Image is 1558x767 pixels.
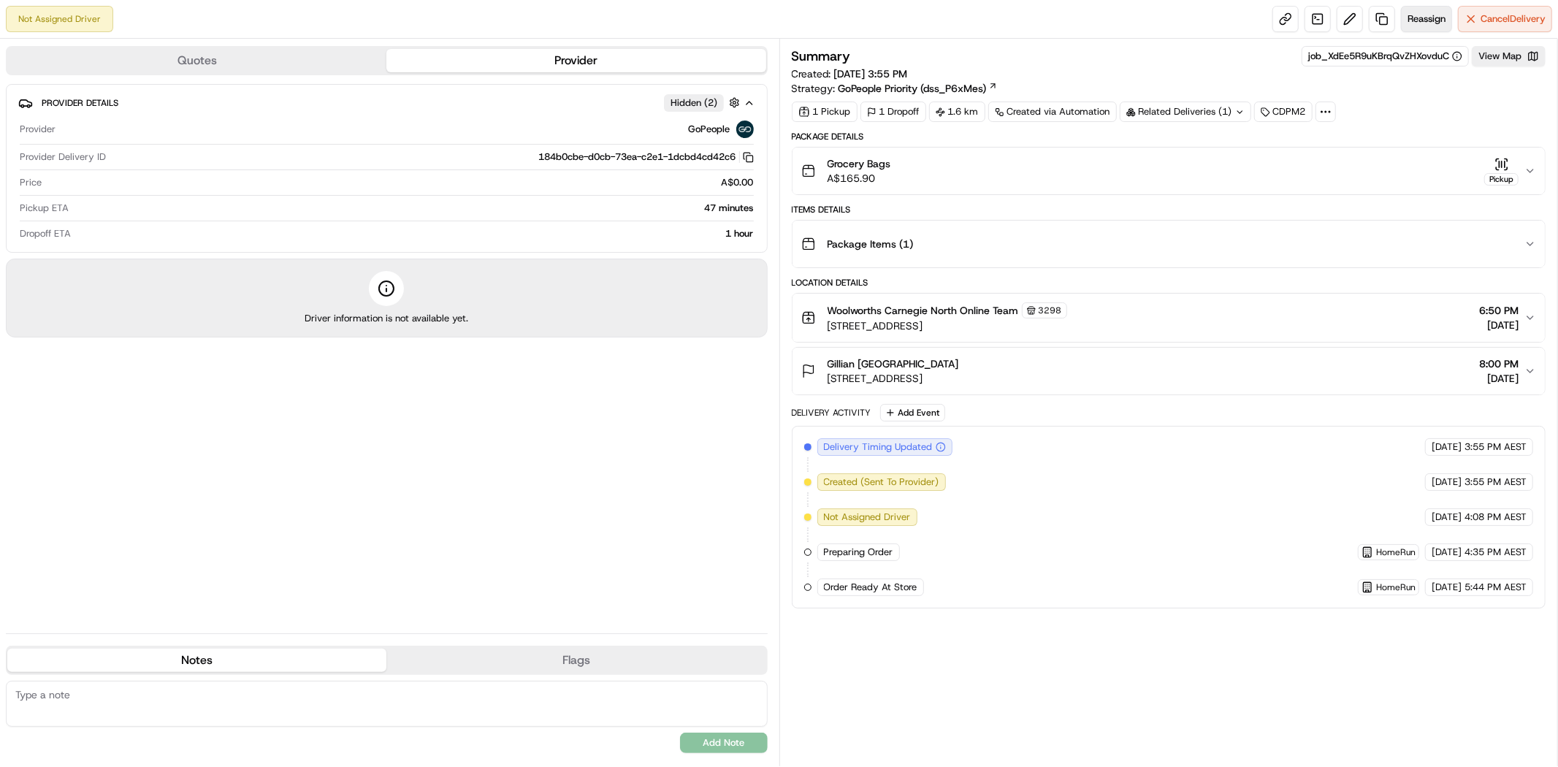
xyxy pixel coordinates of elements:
[7,49,386,72] button: Quotes
[792,204,1546,215] div: Items Details
[305,312,468,325] span: Driver information is not available yet.
[7,649,386,672] button: Notes
[792,50,851,63] h3: Summary
[1401,6,1452,32] button: Reassign
[20,150,106,164] span: Provider Delivery ID
[880,404,945,421] button: Add Event
[1465,440,1527,454] span: 3:55 PM AEST
[1465,511,1527,524] span: 4:08 PM AEST
[1432,511,1462,524] span: [DATE]
[1039,305,1062,316] span: 3298
[824,546,893,559] span: Preparing Order
[1376,546,1416,558] span: HomeRun
[793,148,1546,194] button: Grocery BagsA$165.90Pickup
[1308,50,1462,63] button: job_XdEe5R9uKBrqQvZHXovduC
[20,176,42,189] span: Price
[20,227,71,240] span: Dropoff ETA
[988,102,1117,122] a: Created via Automation
[18,91,755,115] button: Provider DetailsHidden (2)
[722,176,754,189] span: A$0.00
[386,49,765,72] button: Provider
[792,407,871,419] div: Delivery Activity
[929,102,985,122] div: 1.6 km
[828,303,1019,318] span: Woolworths Carnegie North Online Team
[1484,157,1519,186] button: Pickup
[1432,546,1462,559] span: [DATE]
[1481,12,1546,26] span: Cancel Delivery
[824,440,933,454] span: Delivery Timing Updated
[824,476,939,489] span: Created (Sent To Provider)
[20,123,56,136] span: Provider
[736,121,754,138] img: gopeople_logo.png
[1479,303,1519,318] span: 6:50 PM
[1472,46,1546,66] button: View Map
[664,94,744,112] button: Hidden (2)
[1479,371,1519,386] span: [DATE]
[792,66,908,81] span: Created:
[1458,6,1552,32] button: CancelDelivery
[386,649,765,672] button: Flags
[839,81,987,96] span: GoPeople Priority (dss_P6xMes)
[1465,546,1527,559] span: 4:35 PM AEST
[792,277,1546,289] div: Location Details
[671,96,717,110] span: Hidden ( 2 )
[1465,476,1527,489] span: 3:55 PM AEST
[793,221,1546,267] button: Package Items (1)
[839,81,998,96] a: GoPeople Priority (dss_P6xMes)
[1484,173,1519,186] div: Pickup
[828,237,914,251] span: Package Items ( 1 )
[828,356,959,371] span: Gillian [GEOGRAPHIC_DATA]
[1120,102,1251,122] div: Related Deliveries (1)
[20,202,69,215] span: Pickup ETA
[828,156,891,171] span: Grocery Bags
[1432,476,1462,489] span: [DATE]
[1254,102,1313,122] div: CDPM2
[1376,581,1416,593] span: HomeRun
[1465,581,1527,594] span: 5:44 PM AEST
[793,348,1546,394] button: Gillian [GEOGRAPHIC_DATA][STREET_ADDRESS]8:00 PM[DATE]
[793,294,1546,342] button: Woolworths Carnegie North Online Team3298[STREET_ADDRESS]6:50 PM[DATE]
[824,581,917,594] span: Order Ready At Store
[1408,12,1446,26] span: Reassign
[860,102,926,122] div: 1 Dropoff
[792,131,1546,142] div: Package Details
[1432,440,1462,454] span: [DATE]
[834,67,908,80] span: [DATE] 3:55 PM
[42,97,118,109] span: Provider Details
[689,123,730,136] span: GoPeople
[792,81,998,96] div: Strategy:
[539,150,754,164] button: 184b0cbe-d0cb-73ea-c2e1-1dcbd4cd42c6
[1479,318,1519,332] span: [DATE]
[828,371,959,386] span: [STREET_ADDRESS]
[828,318,1067,333] span: [STREET_ADDRESS]
[824,511,911,524] span: Not Assigned Driver
[792,102,858,122] div: 1 Pickup
[1479,356,1519,371] span: 8:00 PM
[77,227,754,240] div: 1 hour
[1432,581,1462,594] span: [DATE]
[75,202,754,215] div: 47 minutes
[828,171,891,186] span: A$165.90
